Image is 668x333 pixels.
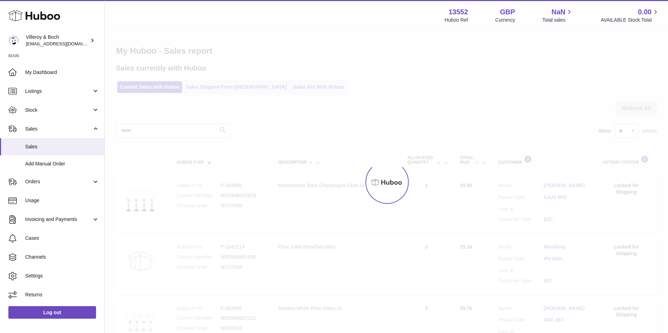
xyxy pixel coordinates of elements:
span: Add Manual Order [25,161,99,167]
span: NaN [551,7,565,17]
span: Stock [25,107,92,113]
div: Villeroy & Boch [26,34,89,47]
span: Listings [25,88,92,95]
strong: 13552 [449,7,468,17]
span: Orders [25,178,92,185]
a: 0.00 AVAILABLE Stock Total [601,7,660,23]
div: Currency [495,17,515,23]
span: Returns [25,291,99,298]
span: Sales [25,143,99,150]
span: Cases [25,235,99,242]
span: Channels [25,254,99,260]
img: internalAdmin-13552@internal.huboo.com [8,35,19,46]
span: My Dashboard [25,69,99,76]
div: Huboo Ref [445,17,468,23]
a: NaN Total sales [542,7,573,23]
a: Log out [8,306,96,319]
span: Total sales [542,17,573,23]
span: Sales [25,126,92,132]
span: Settings [25,273,99,279]
span: 0.00 [638,7,652,17]
span: AVAILABLE Stock Total [601,17,660,23]
strong: GBP [500,7,515,17]
span: Usage [25,197,99,204]
span: [EMAIL_ADDRESS][DOMAIN_NAME] [26,41,103,46]
span: Invoicing and Payments [25,216,92,223]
